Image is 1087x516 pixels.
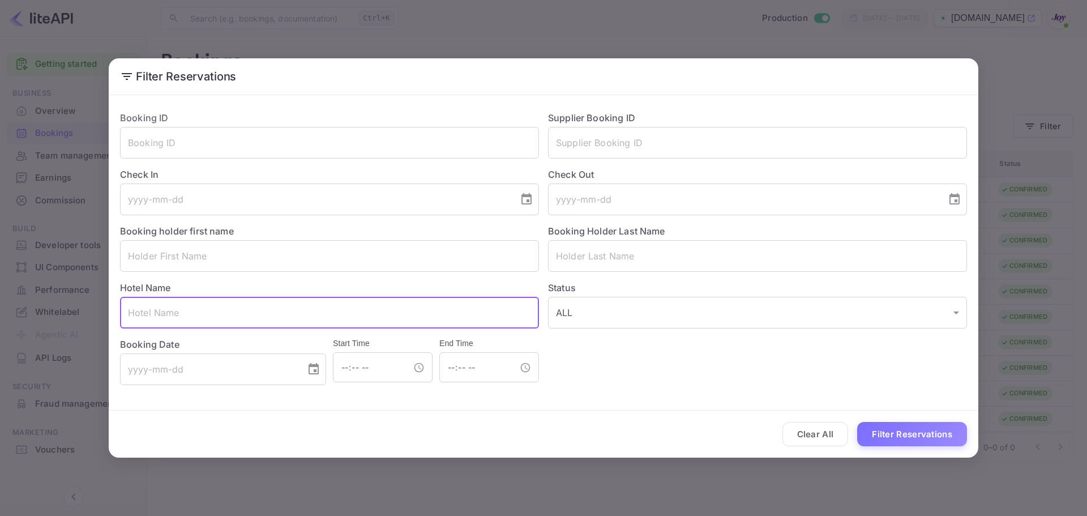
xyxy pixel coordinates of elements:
label: Hotel Name [120,282,171,293]
input: Holder Last Name [548,240,967,272]
label: Booking ID [120,112,169,123]
input: Supplier Booking ID [548,127,967,159]
input: Hotel Name [120,297,539,329]
label: Booking Holder Last Name [548,225,665,237]
input: Holder First Name [120,240,539,272]
button: Filter Reservations [857,422,967,446]
input: yyyy-mm-dd [120,184,511,215]
label: Booking holder first name [120,225,234,237]
button: Clear All [782,422,849,446]
label: Booking Date [120,338,326,351]
label: Status [548,281,967,295]
h2: Filter Reservations [109,58,978,95]
button: Choose date [515,188,538,211]
input: yyyy-mm-dd [120,353,298,385]
label: Supplier Booking ID [548,112,635,123]
label: Check Out [548,168,967,181]
button: Choose date [943,188,966,211]
h6: Start Time [333,338,433,350]
input: Booking ID [120,127,539,159]
label: Check In [120,168,539,181]
h6: End Time [439,338,539,350]
div: ALL [548,297,967,329]
button: Choose date [302,358,325,381]
input: yyyy-mm-dd [548,184,939,215]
